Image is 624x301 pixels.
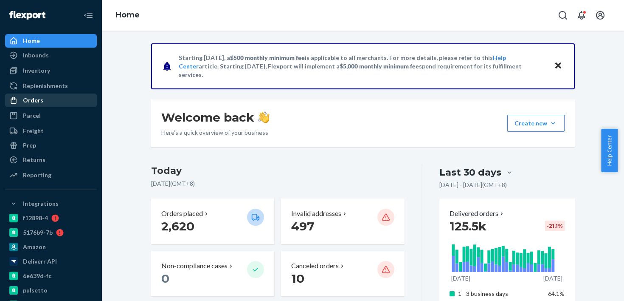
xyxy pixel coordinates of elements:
[439,181,507,189] p: [DATE] - [DATE] ( GMT+8 )
[592,7,609,24] button: Open account menu
[23,228,53,237] div: 5176b9-7b
[450,219,486,233] span: 125.5k
[548,290,565,297] span: 64.1%
[151,251,274,296] button: Non-compliance cases 0
[281,251,404,296] button: Canceled orders 10
[5,153,97,167] a: Returns
[23,127,44,135] div: Freight
[451,274,470,283] p: [DATE]
[23,286,48,295] div: pulsetto
[573,7,590,24] button: Open notifications
[291,219,314,233] span: 497
[23,51,49,60] div: Inbounds
[179,54,546,79] p: Starting [DATE], a is applicable to all merchants. For more details, please refer to this article...
[5,168,97,182] a: Reporting
[161,128,270,137] p: Here’s a quick overview of your business
[23,141,36,150] div: Prep
[23,272,51,280] div: 6e639d-fc
[23,111,41,120] div: Parcel
[109,3,146,28] ol: breadcrumbs
[23,171,51,179] div: Reporting
[23,96,43,105] div: Orders
[23,257,57,266] div: Deliverr API
[5,94,97,107] a: Orders
[23,82,68,90] div: Replenishments
[161,261,228,271] p: Non-compliance cases
[151,179,405,188] p: [DATE] ( GMT+8 )
[9,11,45,20] img: Flexport logo
[5,197,97,210] button: Integrations
[5,211,97,225] a: f12898-4
[543,274,562,283] p: [DATE]
[291,261,339,271] p: Canceled orders
[23,199,59,208] div: Integrations
[507,115,565,132] button: Create new
[80,7,97,24] button: Close Navigation
[450,209,505,219] button: Delivered orders
[5,139,97,152] a: Prep
[5,226,97,239] a: 5176b9-7b
[151,164,405,178] h3: Today
[5,79,97,93] a: Replenishments
[291,209,341,219] p: Invalid addresses
[281,199,404,244] button: Invalid addresses 497
[115,10,140,20] a: Home
[161,110,270,125] h1: Welcome back
[5,48,97,62] a: Inbounds
[230,54,305,61] span: $500 monthly minimum fee
[5,109,97,122] a: Parcel
[5,255,97,268] a: Deliverr API
[161,271,169,286] span: 0
[601,129,618,172] button: Help Center
[545,221,565,231] div: -21.1 %
[151,199,274,244] button: Orders placed 2,620
[5,64,97,77] a: Inventory
[5,284,97,297] a: pulsetto
[258,111,270,123] img: hand-wave emoji
[554,7,571,24] button: Open Search Box
[5,269,97,283] a: 6e639d-fc
[5,34,97,48] a: Home
[458,290,542,298] p: 1 - 3 business days
[291,271,304,286] span: 10
[23,156,45,164] div: Returns
[553,60,564,72] button: Close
[161,209,203,219] p: Orders placed
[439,166,501,179] div: Last 30 days
[23,214,48,222] div: f12898-4
[5,124,97,138] a: Freight
[161,219,194,233] span: 2,620
[5,240,97,254] a: Amazon
[23,37,40,45] div: Home
[23,66,50,75] div: Inventory
[340,62,419,70] span: $5,000 monthly minimum fee
[23,243,46,251] div: Amazon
